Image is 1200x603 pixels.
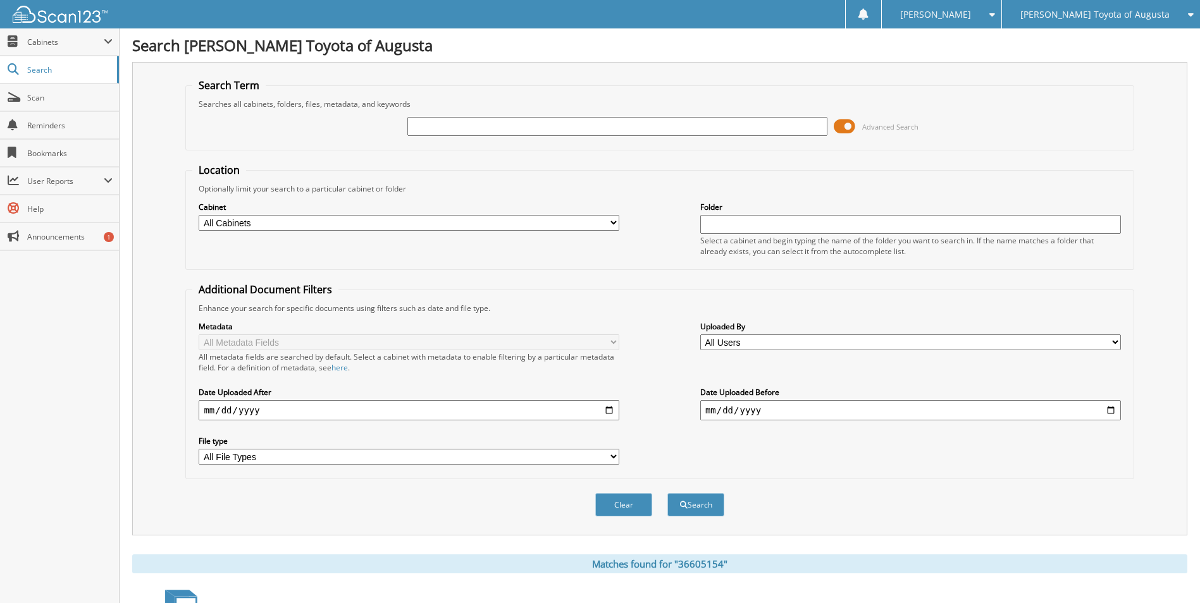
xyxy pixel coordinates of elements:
[700,202,1121,212] label: Folder
[27,176,104,186] span: User Reports
[667,493,724,516] button: Search
[192,183,1127,194] div: Optionally limit your search to a particular cabinet or folder
[862,122,919,131] span: Advanced Search
[192,163,246,177] legend: Location
[192,303,1127,314] div: Enhance your search for specific documents using filters such as date and file type.
[27,64,111,75] span: Search
[199,387,619,398] label: Date Uploaded After
[199,321,619,332] label: Metadata
[27,231,113,242] span: Announcements
[27,37,104,47] span: Cabinets
[27,148,113,159] span: Bookmarks
[700,387,1121,398] label: Date Uploaded Before
[331,362,348,373] a: here
[900,11,971,18] span: [PERSON_NAME]
[27,120,113,131] span: Reminders
[1020,11,1170,18] span: [PERSON_NAME] Toyota of Augusta
[27,92,113,103] span: Scan
[700,400,1121,420] input: end
[199,202,619,212] label: Cabinet
[700,235,1121,257] div: Select a cabinet and begin typing the name of the folder you want to search in. If the name match...
[199,435,619,446] label: File type
[13,6,108,23] img: scan123-logo-white.svg
[192,78,266,92] legend: Search Term
[199,351,619,373] div: All metadata fields are searched by default. Select a cabinet with metadata to enable filtering b...
[27,204,113,214] span: Help
[132,554,1187,573] div: Matches found for "36605154"
[192,99,1127,109] div: Searches all cabinets, folders, files, metadata, and keywords
[595,493,652,516] button: Clear
[700,321,1121,332] label: Uploaded By
[199,400,619,420] input: start
[104,232,114,242] div: 1
[192,283,338,296] legend: Additional Document Filters
[132,35,1187,56] h1: Search [PERSON_NAME] Toyota of Augusta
